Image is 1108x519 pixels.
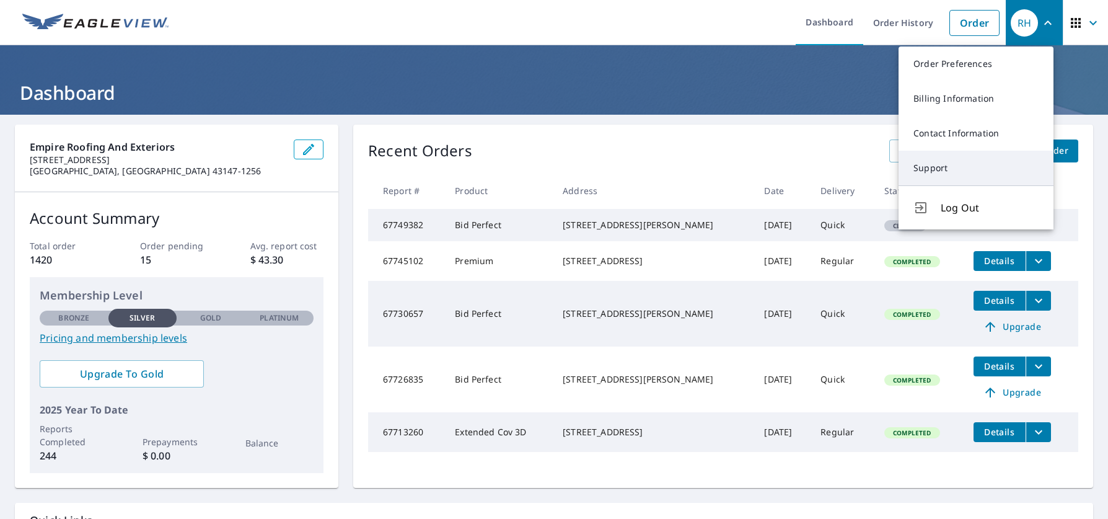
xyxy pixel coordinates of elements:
[974,251,1026,271] button: detailsBtn-67745102
[563,373,744,386] div: [STREET_ADDRESS][PERSON_NAME]
[1026,422,1051,442] button: filesDropdownBtn-67713260
[899,116,1053,151] a: Contact Information
[811,209,874,241] td: Quick
[445,347,553,412] td: Bid Perfect
[445,412,553,452] td: Extended Cov 3D
[30,154,284,166] p: [STREET_ADDRESS]
[40,448,108,463] p: 244
[981,295,1018,306] span: Details
[250,252,324,267] p: $ 43.30
[886,376,938,384] span: Completed
[981,360,1018,372] span: Details
[143,448,211,463] p: $ 0.00
[754,281,811,347] td: [DATE]
[811,241,874,281] td: Regular
[563,426,744,438] div: [STREET_ADDRESS]
[1026,251,1051,271] button: filesDropdownBtn-67745102
[445,209,553,241] td: Bid Perfect
[1011,9,1038,37] div: RH
[811,347,874,412] td: Quick
[368,209,445,241] td: 67749382
[886,310,938,319] span: Completed
[1026,357,1051,376] button: filesDropdownBtn-67726835
[30,166,284,177] p: [GEOGRAPHIC_DATA], [GEOGRAPHIC_DATA] 43147-1256
[981,426,1018,438] span: Details
[40,330,314,345] a: Pricing and membership levels
[563,308,744,320] div: [STREET_ADDRESS][PERSON_NAME]
[260,313,299,324] p: Platinum
[899,47,1053,81] a: Order Preferences
[949,10,1000,36] a: Order
[981,385,1044,400] span: Upgrade
[981,255,1018,267] span: Details
[811,172,874,209] th: Delivery
[30,140,284,154] p: Empire Roofing and Exteriors
[445,172,553,209] th: Product
[563,219,744,231] div: [STREET_ADDRESS][PERSON_NAME]
[50,367,194,381] span: Upgrade To Gold
[368,347,445,412] td: 67726835
[58,313,89,324] p: Bronze
[200,313,221,324] p: Gold
[15,80,1093,105] h1: Dashboard
[368,281,445,347] td: 67730657
[22,14,169,32] img: EV Logo
[140,239,214,252] p: Order pending
[811,412,874,452] td: Regular
[563,255,744,267] div: [STREET_ADDRESS]
[886,221,925,230] span: Closed
[40,287,314,304] p: Membership Level
[30,207,323,229] p: Account Summary
[30,239,103,252] p: Total order
[811,281,874,347] td: Quick
[899,81,1053,116] a: Billing Information
[974,317,1051,337] a: Upgrade
[974,383,1051,402] a: Upgrade
[368,241,445,281] td: 67745102
[886,428,938,437] span: Completed
[130,313,156,324] p: Silver
[754,209,811,241] td: [DATE]
[974,422,1026,442] button: detailsBtn-67713260
[368,172,445,209] th: Report #
[754,412,811,452] td: [DATE]
[40,422,108,448] p: Reports Completed
[974,357,1026,376] button: detailsBtn-67726835
[754,172,811,209] th: Date
[368,412,445,452] td: 67713260
[754,241,811,281] td: [DATE]
[889,140,977,162] a: View All Orders
[1026,291,1051,311] button: filesDropdownBtn-67730657
[250,239,324,252] p: Avg. report cost
[553,172,754,209] th: Address
[899,151,1053,185] a: Support
[754,347,811,412] td: [DATE]
[143,435,211,448] p: Prepayments
[886,257,938,266] span: Completed
[40,402,314,417] p: 2025 Year To Date
[40,360,204,388] a: Upgrade To Gold
[445,241,553,281] td: Premium
[974,291,1026,311] button: detailsBtn-67730657
[899,185,1053,229] button: Log Out
[874,172,963,209] th: Status
[445,281,553,347] td: Bid Perfect
[30,252,103,267] p: 1420
[941,200,1039,215] span: Log Out
[140,252,214,267] p: 15
[368,140,472,162] p: Recent Orders
[981,319,1044,334] span: Upgrade
[245,437,314,450] p: Balance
